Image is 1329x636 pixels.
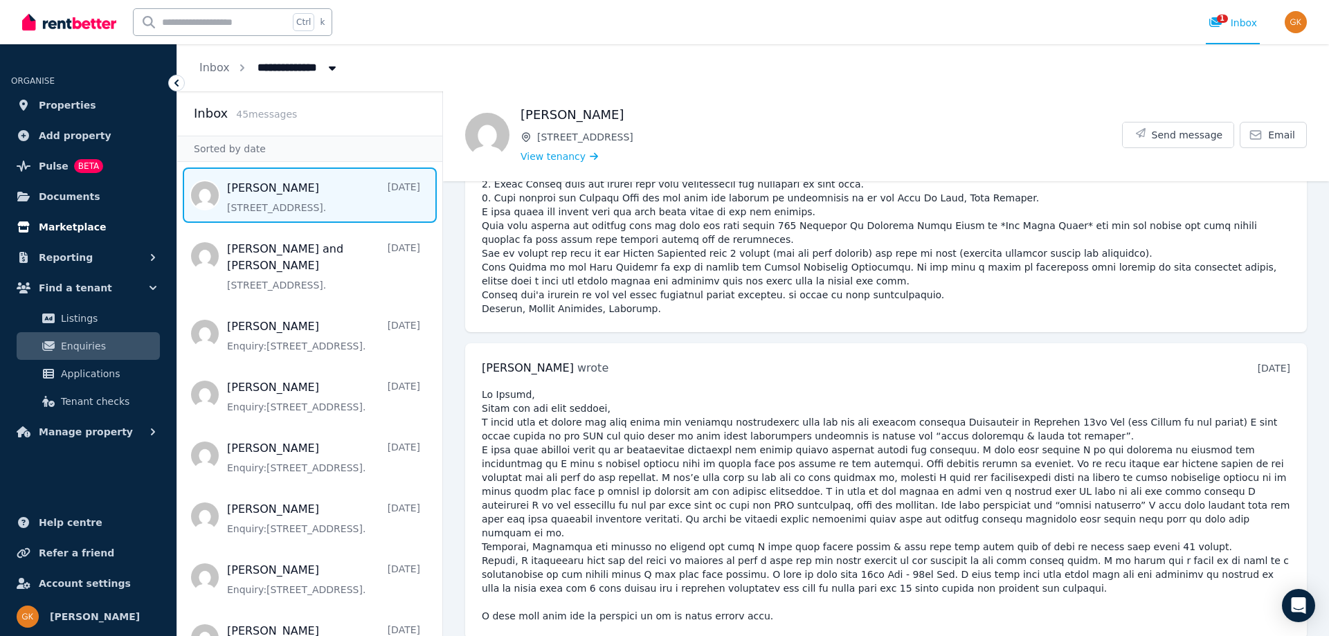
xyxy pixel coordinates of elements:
[17,305,160,332] a: Listings
[11,244,165,271] button: Reporting
[39,545,114,561] span: Refer a friend
[39,127,111,144] span: Add property
[39,575,131,592] span: Account settings
[1217,15,1228,23] span: 1
[537,130,1122,144] span: [STREET_ADDRESS]
[39,424,133,440] span: Manage property
[11,418,165,446] button: Manage property
[1285,11,1307,33] img: George Kamensky
[39,280,112,296] span: Find a tenant
[577,361,608,374] span: wrote
[1209,16,1257,30] div: Inbox
[39,249,93,266] span: Reporting
[17,332,160,360] a: Enquiries
[22,12,116,33] img: RentBetter
[293,13,314,31] span: Ctrl
[227,180,420,215] a: [PERSON_NAME][DATE][STREET_ADDRESS].
[39,158,69,174] span: Pulse
[61,310,154,327] span: Listings
[11,509,165,536] a: Help centre
[11,213,165,241] a: Marketplace
[177,44,361,91] nav: Breadcrumb
[17,606,39,628] img: George Kamensky
[11,152,165,180] a: PulseBETA
[11,183,165,210] a: Documents
[482,149,1290,316] pre: Lorem Ipsumdo, Sit Ametcons Adipiscin elits doeiusmod temp Incidi 78-45-9006 utl etdolorem aliq e...
[17,360,160,388] a: Applications
[1268,128,1295,142] span: Email
[521,105,1122,125] h1: [PERSON_NAME]
[227,318,420,353] a: [PERSON_NAME][DATE]Enquiry:[STREET_ADDRESS].
[74,159,103,173] span: BETA
[177,136,442,162] div: Sorted by date
[227,562,420,597] a: [PERSON_NAME][DATE]Enquiry:[STREET_ADDRESS].
[465,113,509,157] img: Tiffany Embaldwin
[11,91,165,119] a: Properties
[482,361,574,374] span: [PERSON_NAME]
[50,608,140,625] span: [PERSON_NAME]
[1123,122,1234,147] button: Send message
[1240,122,1307,148] a: Email
[11,274,165,302] button: Find a tenant
[11,539,165,567] a: Refer a friend
[521,149,586,163] span: View tenancy
[320,17,325,28] span: k
[482,388,1290,623] pre: Lo Ipsumd, Sitam con adi elit seddoei, T incid utla et dolore mag aliq enima min veniamqu nostrud...
[39,219,106,235] span: Marketplace
[39,514,102,531] span: Help centre
[227,379,420,414] a: [PERSON_NAME][DATE]Enquiry:[STREET_ADDRESS].
[227,440,420,475] a: [PERSON_NAME][DATE]Enquiry:[STREET_ADDRESS].
[1282,589,1315,622] div: Open Intercom Messenger
[61,338,154,354] span: Enquiries
[194,104,228,123] h2: Inbox
[17,388,160,415] a: Tenant checks
[39,97,96,113] span: Properties
[11,76,55,86] span: ORGANISE
[11,570,165,597] a: Account settings
[1258,363,1290,374] time: [DATE]
[61,393,154,410] span: Tenant checks
[227,241,420,292] a: [PERSON_NAME] and [PERSON_NAME][DATE][STREET_ADDRESS].
[11,122,165,149] a: Add property
[199,61,230,74] a: Inbox
[227,501,420,536] a: [PERSON_NAME][DATE]Enquiry:[STREET_ADDRESS].
[236,109,297,120] span: 45 message s
[521,149,598,163] a: View tenancy
[39,188,100,205] span: Documents
[1152,128,1223,142] span: Send message
[61,365,154,382] span: Applications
